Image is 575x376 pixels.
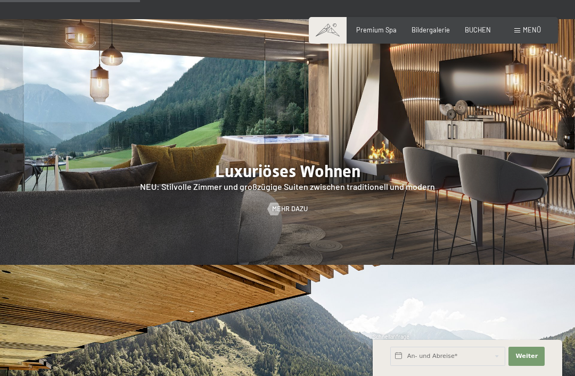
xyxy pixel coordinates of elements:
a: BUCHEN [465,26,491,34]
a: Mehr dazu [268,204,308,214]
span: Mehr dazu [272,204,308,214]
span: Schnellanfrage [373,333,409,340]
a: Premium Spa [356,26,397,34]
button: Weiter [508,347,545,366]
span: Weiter [515,352,538,361]
span: Menü [523,26,541,34]
a: Bildergalerie [412,26,450,34]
